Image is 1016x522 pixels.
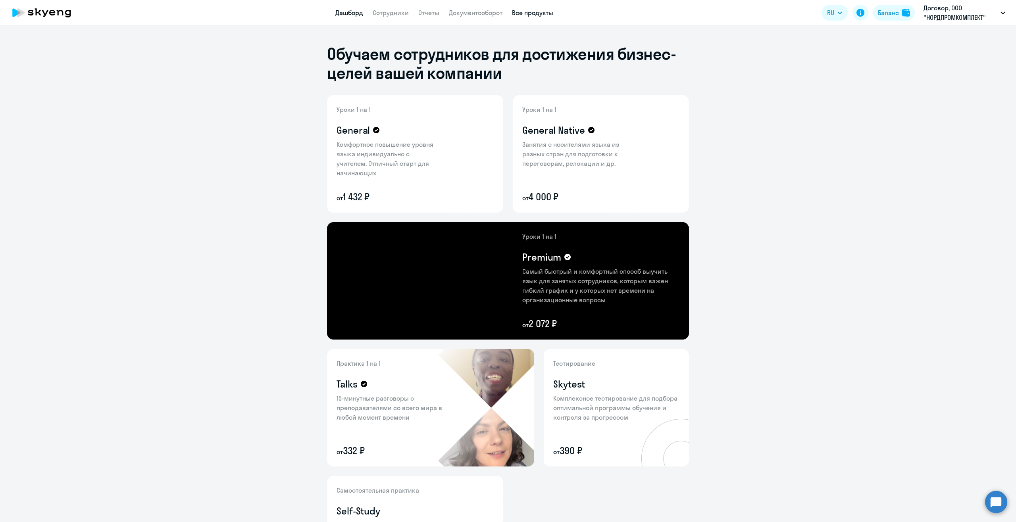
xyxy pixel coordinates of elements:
p: 15-минутные разговоры с преподавателями со всего мира в любой момент времени [337,393,448,422]
button: Балансbalance [873,5,915,21]
h4: General [337,124,370,136]
p: Комплексное тестирование для подбора оптимальной программы обучения и контроля за прогрессом [553,393,679,422]
small: от [337,448,343,456]
h1: Обучаем сотрудников для достижения бизнес-целей вашей компании [327,44,689,83]
a: Дашборд [335,9,363,17]
a: Сотрудники [373,9,409,17]
img: premium-content-bg.png [412,222,689,340]
p: 390 ₽ [553,444,679,457]
h4: Premium [522,251,561,263]
a: Отчеты [418,9,439,17]
button: Договор, ООО "НОРДПРОМКОМПЛЕКТ" [920,3,1009,22]
h4: Self-Study [337,505,380,517]
p: Уроки 1 на 1 [522,232,679,241]
h4: General Native [522,124,585,136]
img: talks-bg.png [438,349,534,466]
small: от [522,194,529,202]
p: Самостоятельная практика [337,486,440,495]
img: balance [902,9,910,17]
button: RU [822,5,848,21]
small: от [553,448,560,456]
small: от [522,321,529,329]
small: от [337,194,343,202]
p: Практика 1 на 1 [337,359,448,368]
p: 2 072 ₽ [522,317,679,330]
p: Занятия с носителями языка из разных стран для подготовки к переговорам, релокации и др. [522,140,625,168]
a: Документооборот [449,9,502,17]
p: 4 000 ₽ [522,190,625,203]
img: general-content-bg.png [327,95,446,213]
p: Уроки 1 на 1 [522,105,625,114]
a: Все продукты [512,9,553,17]
span: RU [827,8,834,17]
img: general-native-content-bg.png [513,95,638,213]
h4: Skytest [553,378,585,390]
p: Договор, ООО "НОРДПРОМКОМПЛЕКТ" [924,3,997,22]
p: 332 ₽ [337,444,448,457]
p: Тестирование [553,359,679,368]
p: 1 432 ₽ [337,190,440,203]
p: Самый быстрый и комфортный способ выучить язык для занятых сотрудников, которым важен гибкий граф... [522,267,679,305]
div: Баланс [878,8,899,17]
p: Комфортное повышение уровня языка индивидуально с учителем. Отличный старт для начинающих [337,140,440,178]
p: Уроки 1 на 1 [337,105,440,114]
h4: Talks [337,378,358,390]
